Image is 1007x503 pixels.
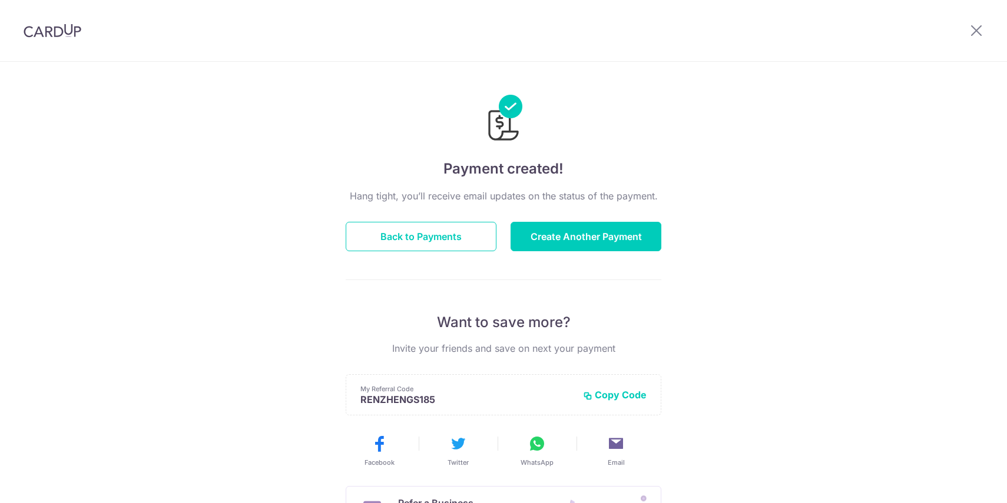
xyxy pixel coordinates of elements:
p: Invite your friends and save on next your payment [346,341,661,355]
span: Twitter [448,458,469,467]
button: Copy Code [583,389,647,401]
button: Email [581,434,651,467]
button: Facebook [344,434,414,467]
img: Payments [485,95,522,144]
p: Want to save more? [346,313,661,332]
p: My Referral Code [360,384,574,394]
img: CardUp [24,24,81,38]
button: Back to Payments [346,222,496,251]
span: Facebook [365,458,395,467]
p: Hang tight, you’ll receive email updates on the status of the payment. [346,189,661,203]
span: WhatsApp [521,458,554,467]
button: Twitter [423,434,493,467]
span: Email [608,458,625,467]
p: RENZHENGS185 [360,394,574,405]
button: WhatsApp [502,434,572,467]
h4: Payment created! [346,158,661,179]
button: Create Another Payment [511,222,661,251]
